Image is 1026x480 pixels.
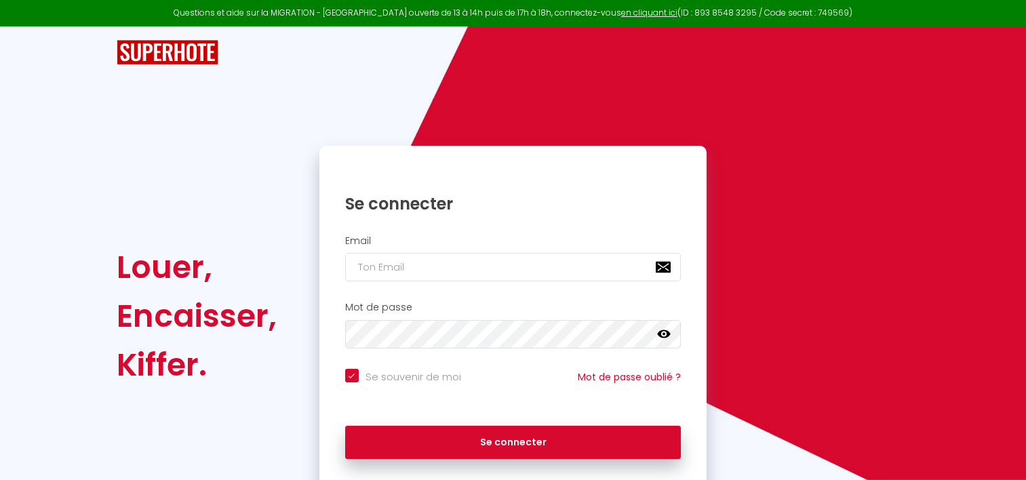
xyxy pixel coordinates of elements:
[117,40,218,65] img: SuperHote logo
[345,253,682,281] input: Ton Email
[345,426,682,460] button: Se connecter
[621,7,677,18] a: en cliquant ici
[117,340,277,389] div: Kiffer.
[117,243,277,292] div: Louer,
[117,292,277,340] div: Encaisser,
[345,193,682,214] h1: Se connecter
[578,370,681,384] a: Mot de passe oublié ?
[345,302,682,313] h2: Mot de passe
[345,235,682,247] h2: Email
